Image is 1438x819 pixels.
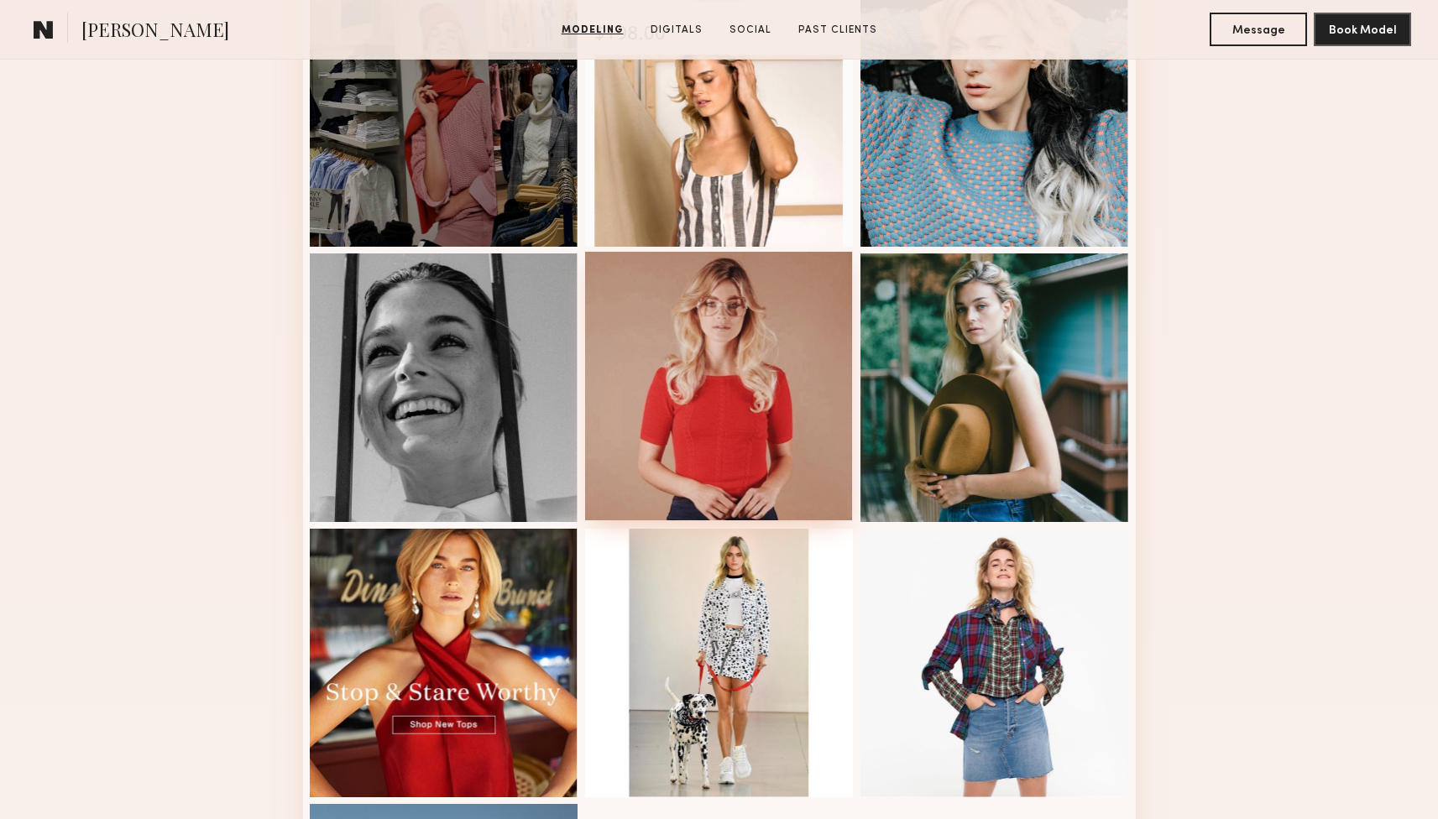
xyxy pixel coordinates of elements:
[723,23,778,38] a: Social
[644,23,709,38] a: Digitals
[555,23,630,38] a: Modeling
[81,17,229,46] span: [PERSON_NAME]
[792,23,884,38] a: Past Clients
[1314,22,1411,36] a: Book Model
[1210,13,1307,46] button: Message
[1314,13,1411,46] button: Book Model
